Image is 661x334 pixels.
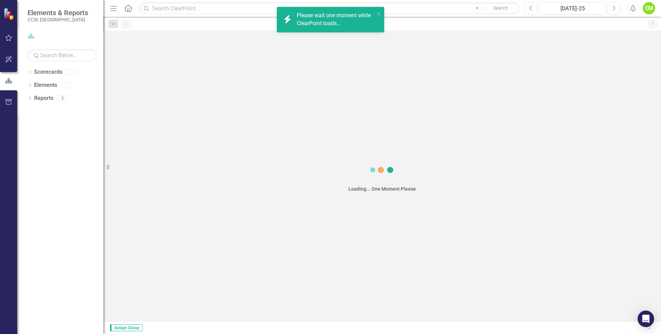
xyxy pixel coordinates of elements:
[643,2,655,14] button: CM
[542,4,603,13] div: [DATE]-25
[638,311,654,327] div: Open Intercom Messenger
[110,324,143,331] span: Assign Group
[3,8,15,20] img: ClearPoint Strategy
[34,94,53,102] a: Reports
[297,12,375,28] div: Please wait one moment while ClearPoint loads...
[34,81,57,89] a: Elements
[28,17,88,22] small: CCSI: [GEOGRAPHIC_DATA]
[493,5,508,11] span: Search
[377,10,381,18] button: close
[28,49,96,61] input: Search Below...
[348,185,416,192] div: Loading... One Moment Please
[57,95,68,101] div: 3
[483,3,518,13] button: Search
[34,68,62,76] a: Scorecards
[28,9,88,17] span: Elements & Reports
[539,2,606,14] button: [DATE]-25
[139,2,520,14] input: Search ClearPoint...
